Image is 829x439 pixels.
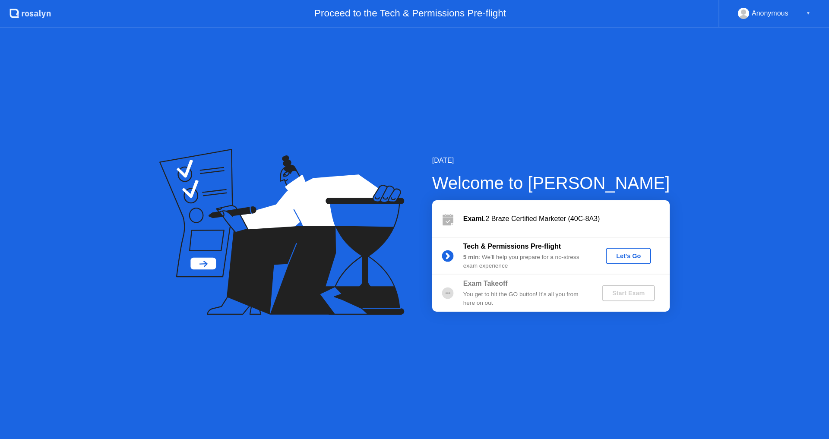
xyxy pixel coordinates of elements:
div: ▼ [806,8,810,19]
b: Exam Takeoff [463,280,508,287]
div: Let's Go [609,253,648,259]
div: Start Exam [605,290,652,297]
div: Anonymous [752,8,788,19]
b: Tech & Permissions Pre-flight [463,243,561,250]
b: Exam [463,215,482,222]
b: 5 min [463,254,479,260]
div: [DATE] [432,155,670,166]
div: You get to hit the GO button! It’s all you from here on out [463,290,588,308]
div: L2 Braze Certified Marketer (40C-8A3) [463,214,670,224]
button: Start Exam [602,285,655,301]
div: : We’ll help you prepare for a no-stress exam experience [463,253,588,271]
div: Welcome to [PERSON_NAME] [432,170,670,196]
button: Let's Go [606,248,651,264]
